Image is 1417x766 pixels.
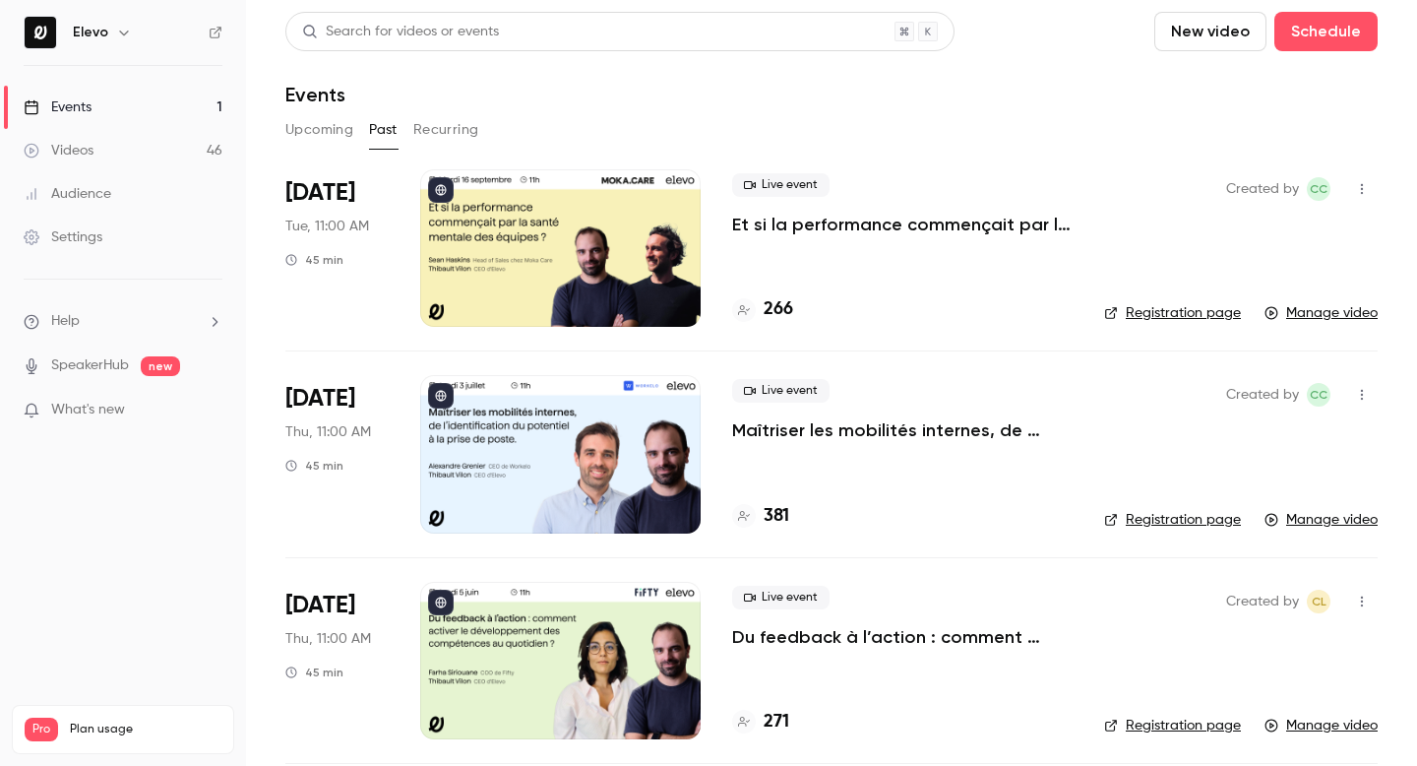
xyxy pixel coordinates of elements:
[764,296,793,323] h4: 266
[1226,590,1299,613] span: Created by
[285,217,369,236] span: Tue, 11:00 AM
[732,173,830,197] span: Live event
[732,379,830,403] span: Live event
[24,141,93,160] div: Videos
[1154,12,1266,51] button: New video
[25,718,58,741] span: Pro
[1310,383,1327,407] span: CC
[285,582,389,739] div: Jun 5 Thu, 11:00 AM (Europe/Paris)
[732,709,789,735] a: 271
[285,252,343,268] div: 45 min
[199,402,222,419] iframe: Noticeable Trigger
[1104,510,1241,530] a: Registration page
[732,418,1073,442] a: Maîtriser les mobilités internes, de l’identification du potentiel à la prise de poste.
[285,83,345,106] h1: Events
[732,296,793,323] a: 266
[25,17,56,48] img: Elevo
[24,227,102,247] div: Settings
[1312,590,1326,613] span: CL
[285,590,355,621] span: [DATE]
[51,311,80,332] span: Help
[732,586,830,609] span: Live event
[24,184,111,204] div: Audience
[1274,12,1378,51] button: Schedule
[1264,303,1378,323] a: Manage video
[1307,383,1330,407] span: Clara Courtillier
[764,709,789,735] h4: 271
[1104,303,1241,323] a: Registration page
[285,114,353,146] button: Upcoming
[51,400,125,420] span: What's new
[1264,510,1378,530] a: Manage video
[369,114,398,146] button: Past
[1264,716,1378,735] a: Manage video
[24,97,92,117] div: Events
[732,213,1073,236] a: Et si la performance commençait par la santé mentale des équipes ?
[1307,590,1330,613] span: Clara Louiset
[732,625,1073,649] a: Du feedback à l’action : comment activer le développement des compétences au quotidien ?
[285,458,343,474] div: 45 min
[285,375,389,533] div: Jul 3 Thu, 11:00 AM (Europe/Paris)
[285,169,389,327] div: Sep 16 Tue, 11:00 AM (Europe/Paris)
[24,311,222,332] li: help-dropdown-opener
[1104,716,1241,735] a: Registration page
[70,722,221,737] span: Plan usage
[764,503,789,530] h4: 381
[1307,177,1330,201] span: Clara Courtillier
[285,629,371,649] span: Thu, 11:00 AM
[285,422,371,442] span: Thu, 11:00 AM
[1226,383,1299,407] span: Created by
[285,177,355,209] span: [DATE]
[51,355,129,376] a: SpeakerHub
[302,22,499,42] div: Search for videos or events
[73,23,108,42] h6: Elevo
[285,665,343,680] div: 45 min
[413,114,479,146] button: Recurring
[732,503,789,530] a: 381
[285,383,355,415] span: [DATE]
[141,356,180,376] span: new
[1226,177,1299,201] span: Created by
[1310,177,1327,201] span: CC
